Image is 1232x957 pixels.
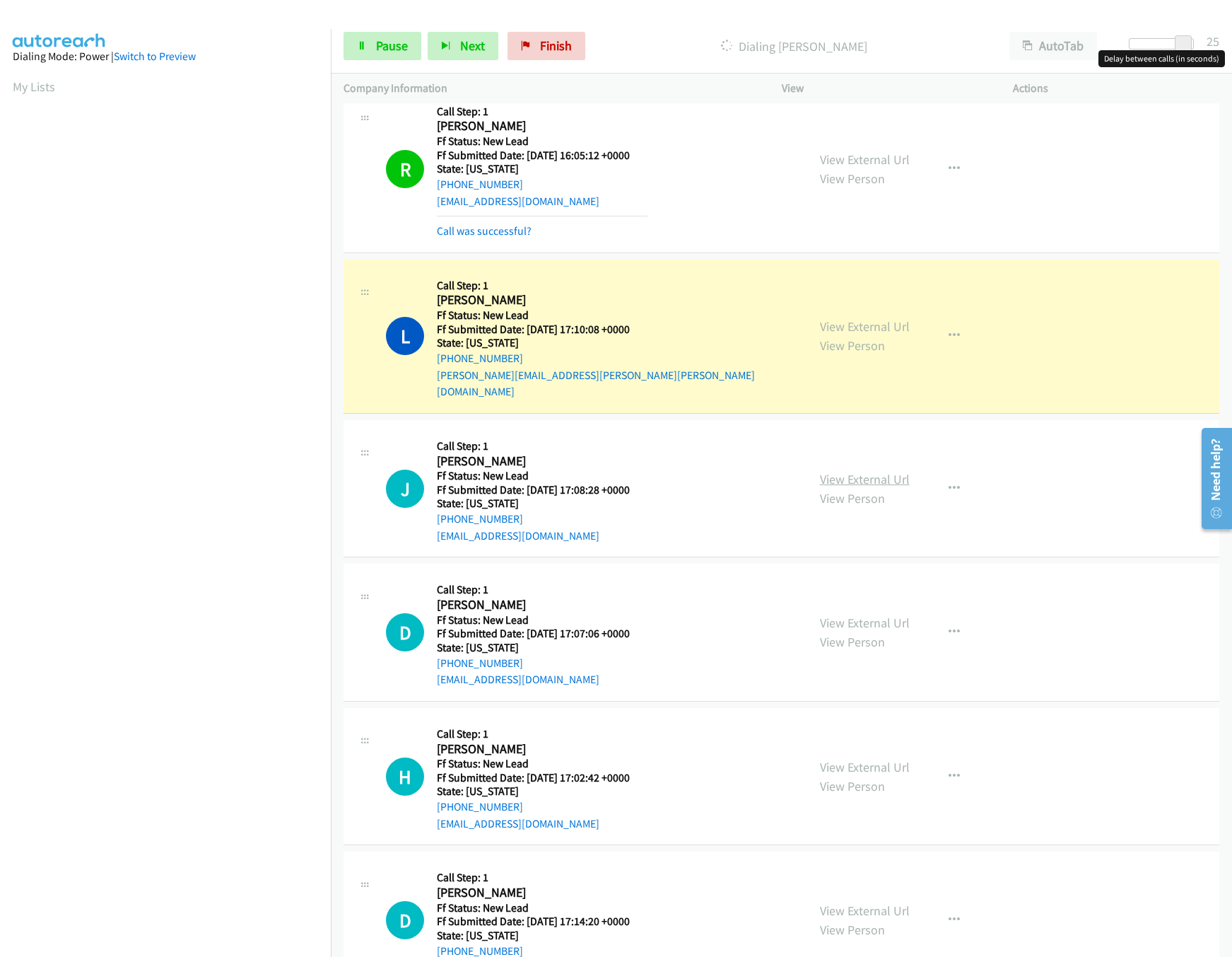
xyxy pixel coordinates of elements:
a: View External Url [820,903,910,919]
h2: [PERSON_NAME] [437,885,630,901]
a: [PERSON_NAME][EMAIL_ADDRESS][PERSON_NAME][PERSON_NAME][DOMAIN_NAME] [437,369,755,399]
iframe: Resource Center [1192,422,1232,535]
span: Finish [540,37,572,54]
a: Switch to Preview [114,50,196,63]
a: View External Url [820,615,910,631]
h2: [PERSON_NAME] [437,741,630,758]
a: View Person [820,490,885,506]
h5: Ff Status: New Lead [437,757,630,771]
a: [EMAIL_ADDRESS][DOMAIN_NAME] [437,529,599,543]
a: Call was successful? [437,224,532,238]
h5: Call Step: 1 [437,105,647,119]
h5: State: [US_STATE] [437,784,630,799]
h5: State: [US_STATE] [437,497,630,511]
h5: Ff Submitted Date: [DATE] 17:02:42 +0000 [437,771,630,785]
h5: Ff Submitted Date: [DATE] 17:14:20 +0000 [437,915,630,929]
h5: Ff Status: New Lead [437,613,630,627]
a: View Person [820,778,885,794]
a: [PHONE_NUMBER] [437,656,523,670]
a: View External Url [820,318,910,335]
h5: Call Step: 1 [437,439,630,453]
a: View Person [820,337,885,354]
a: [EMAIL_ADDRESS][DOMAIN_NAME] [437,195,599,208]
iframe: Dialpad [13,109,331,781]
div: Dialing Mode: Power | [13,48,318,65]
p: View [782,80,988,97]
button: AutoTab [1009,32,1097,60]
a: [EMAIL_ADDRESS][DOMAIN_NAME] [437,673,599,686]
a: Finish [508,32,585,60]
a: [PHONE_NUMBER] [437,352,523,365]
a: View External Url [820,151,910,168]
h2: [PERSON_NAME] [437,118,647,134]
h2: [PERSON_NAME] [437,453,630,470]
h1: L [386,317,424,355]
a: View Person [820,922,885,938]
h5: Call Step: 1 [437,279,794,293]
p: Dialing [PERSON_NAME] [604,37,984,56]
h1: D [386,901,424,939]
button: Next [428,32,498,60]
h2: [PERSON_NAME] [437,597,630,613]
h5: State: [US_STATE] [437,929,630,943]
h5: State: [US_STATE] [437,162,647,176]
div: The call is yet to be attempted [386,901,424,939]
h5: Ff Submitted Date: [DATE] 17:10:08 +0000 [437,323,794,337]
a: Pause [344,32,421,60]
h5: Ff Submitted Date: [DATE] 16:05:12 +0000 [437,149,647,163]
h1: R [386,150,424,188]
h1: H [386,758,424,796]
h5: Ff Status: New Lead [437,308,794,323]
p: Company Information [344,80,756,97]
h5: Call Step: 1 [437,583,630,597]
div: The call is yet to be attempted [386,758,424,796]
h5: Ff Submitted Date: [DATE] 17:07:06 +0000 [437,627,630,641]
h2: [PERSON_NAME] [437,292,794,308]
h1: D [386,613,424,651]
a: View External Url [820,471,910,487]
h5: Call Step: 1 [437,727,630,741]
span: Pause [376,37,408,54]
div: 25 [1207,32,1219,51]
a: [PHONE_NUMBER] [437,178,523,191]
div: Delay between calls (in seconds) [1098,50,1225,67]
a: My Lists [13,79,55,95]
a: [EMAIL_ADDRESS][DOMAIN_NAME] [437,817,599,830]
h1: J [386,470,424,508]
p: Actions [1013,80,1219,97]
a: [PHONE_NUMBER] [437,800,523,813]
div: The call is yet to be attempted [386,470,424,508]
span: Next [460,37,485,54]
a: View External Url [820,759,910,775]
h5: Ff Submitted Date: [DATE] 17:08:28 +0000 [437,483,630,497]
a: [PHONE_NUMBER] [437,512,523,526]
h5: Call Step: 1 [437,871,630,885]
h5: Ff Status: New Lead [437,901,630,915]
a: View Person [820,170,885,187]
h5: State: [US_STATE] [437,641,630,655]
h5: State: [US_STATE] [437,336,794,350]
div: The call is yet to be attempted [386,613,424,651]
h5: Ff Status: New Lead [437,469,630,483]
a: View Person [820,634,885,650]
h5: Ff Status: New Lead [437,134,647,149]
